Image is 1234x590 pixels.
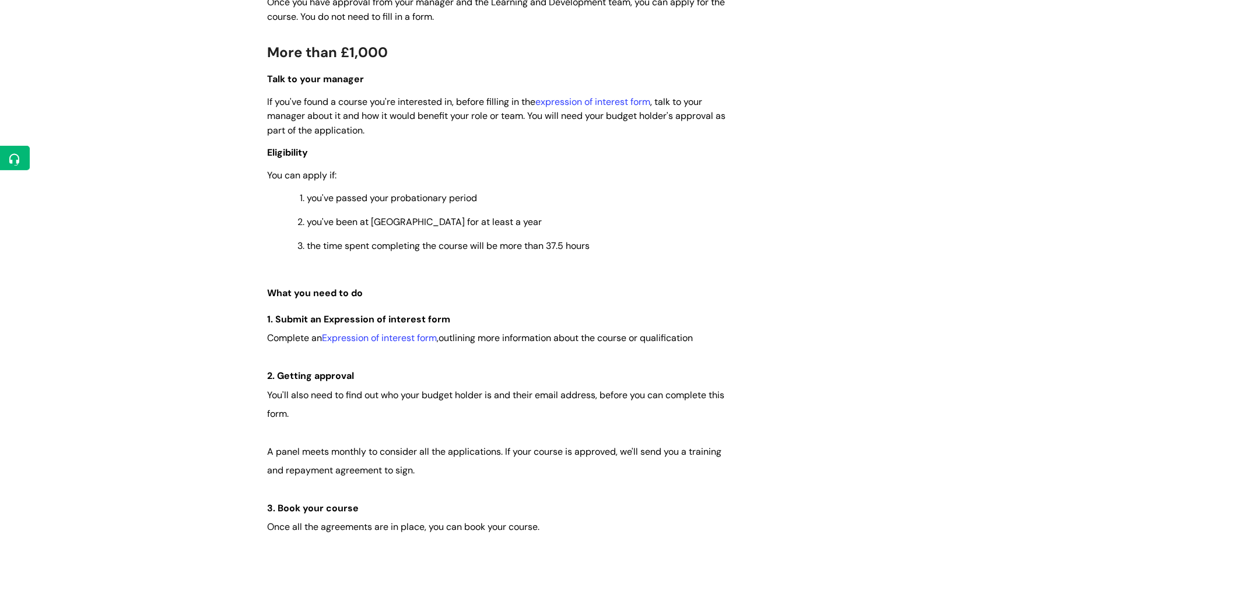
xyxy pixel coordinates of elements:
a: Expression of interest form [322,332,437,345]
span: outlining more information about the course or qualification [439,332,693,345]
span: More than £1,000 [267,43,388,61]
span: you've passed your probationary period [307,192,477,204]
strong: 3. Book your course [267,503,359,515]
span: What you need to do [267,287,363,300]
span: Talk to your manager [267,73,364,85]
strong: 2. Getting approval [267,370,354,382]
span: If you've found a course you're interested in, before filling in the , talk to your manager about... [267,96,725,137]
span: Once all the agreements are in place, you can book your course. [267,521,539,533]
span: You can apply if: [267,169,336,181]
strong: 1. Submit an Expression of interest form [267,314,450,326]
span: you've been at [GEOGRAPHIC_DATA] for at least a year [307,216,542,228]
span: You'll also need to find out who your budget holder is and their email address, before you can co... [267,389,724,420]
span: A panel meets monthly to consider all the applications. If your course is approved, we'll send yo... [267,446,721,477]
span: Eligibility [267,146,308,159]
a: expression of interest form [535,96,650,108]
span: the time spent completing the course will be more than 37.5 hours [307,240,590,252]
span: Complete an , [267,332,439,345]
